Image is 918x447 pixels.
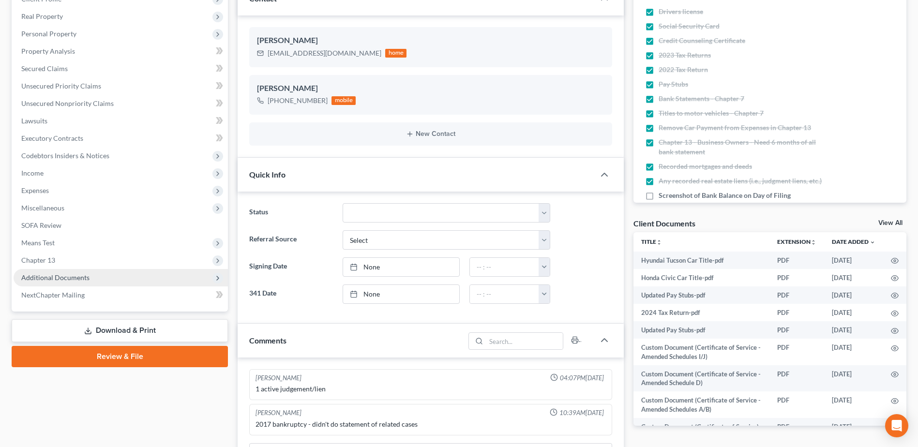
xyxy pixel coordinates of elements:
td: Custom Document (Certificate of Service - Amended Schedule D) [633,365,769,392]
span: Titles to motor vehicles - Chapter 7 [659,108,764,118]
span: Chapter 13 [21,256,55,264]
td: PDF [769,339,824,365]
span: Executory Contracts [21,134,83,142]
span: Income [21,169,44,177]
span: Unsecured Priority Claims [21,82,101,90]
a: Executory Contracts [14,130,228,147]
span: Chapter 13 - Business Owners - Need 6 months of all bank statement [659,137,830,157]
td: PDF [769,418,824,435]
span: Social Security Card [659,21,720,31]
button: New Contact [257,130,604,138]
span: Bank Statements - Chapter 7 [659,94,744,104]
span: Additional Documents [21,273,90,282]
td: [DATE] [824,286,883,304]
td: [DATE] [824,365,883,392]
a: Review & File [12,346,228,367]
div: home [385,49,406,58]
td: Updated Pay Stubs-pdf [633,321,769,339]
div: Open Intercom Messenger [885,414,908,437]
span: Codebtors Insiders & Notices [21,151,109,160]
td: Hyundai Tucson Car Title-pdf [633,252,769,269]
a: Unsecured Nonpriority Claims [14,95,228,112]
a: Unsecured Priority Claims [14,77,228,95]
span: Remove Car Payment from Expenses in Chapter 13 [659,123,811,133]
a: None [343,258,459,276]
a: Lawsuits [14,112,228,130]
span: Screenshot of Bank Balance on Day of Filing [659,191,791,200]
td: Custom Document (Certificate of Service) [633,418,769,435]
span: Recorded mortgages and deeds [659,162,752,171]
a: Titleunfold_more [641,238,662,245]
td: PDF [769,321,824,339]
td: [DATE] [824,304,883,321]
div: mobile [331,96,356,105]
i: unfold_more [811,239,816,245]
div: [PERSON_NAME] [256,408,301,417]
span: 04:07PM[DATE] [560,373,604,383]
input: Search... [486,333,563,349]
td: PDF [769,286,824,304]
td: [DATE] [824,418,883,435]
span: Unsecured Nonpriority Claims [21,99,114,107]
a: Secured Claims [14,60,228,77]
span: Pay Stubs [659,79,688,89]
span: Personal Property [21,30,76,38]
div: Client Documents [633,218,695,228]
span: 2023 Tax Returns [659,50,711,60]
td: [DATE] [824,269,883,286]
td: PDF [769,269,824,286]
input: -- : -- [470,285,539,303]
td: Custom Document (Certificate of Service - Amended Schedules I/J) [633,339,769,365]
span: Miscellaneous [21,204,64,212]
a: SOFA Review [14,217,228,234]
span: Expenses [21,186,49,194]
span: Any recorded real estate liens (i.e., judgment liens, etc.) [659,176,822,186]
label: Status [244,203,337,223]
i: expand_more [870,239,875,245]
span: Drivers license [659,7,703,16]
div: [PERSON_NAME] [257,35,604,46]
span: Comments [249,336,286,345]
a: Date Added expand_more [832,238,875,245]
a: NextChapter Mailing [14,286,228,304]
td: [DATE] [824,339,883,365]
td: Updated Pay Stubs-pdf [633,286,769,304]
span: NextChapter Mailing [21,291,85,299]
i: unfold_more [656,239,662,245]
span: Real Property [21,12,63,20]
span: Secured Claims [21,64,68,73]
a: None [343,285,459,303]
span: Means Test [21,238,55,247]
div: [PERSON_NAME] [257,83,604,94]
span: Property Analysis [21,47,75,55]
a: View All [878,220,903,226]
label: 341 Date [244,284,337,304]
span: SOFA Review [21,221,61,229]
td: PDF [769,391,824,418]
div: [PHONE_NUMBER] [268,96,328,105]
td: PDF [769,304,824,321]
label: Signing Date [244,257,337,277]
td: Custom Document (Certificate of Service - Amended Schedules A/B) [633,391,769,418]
td: [DATE] [824,391,883,418]
span: Quick Info [249,170,286,179]
div: [EMAIL_ADDRESS][DOMAIN_NAME] [268,48,381,58]
a: Property Analysis [14,43,228,60]
span: 2022 Tax Return [659,65,708,74]
div: 1 active judgement/lien [256,384,606,394]
td: PDF [769,252,824,269]
div: 2017 bankruptcy - didn't do statement of related cases [256,419,606,429]
td: [DATE] [824,252,883,269]
span: 10:39AM[DATE] [559,408,604,417]
td: [DATE] [824,321,883,339]
td: 2024 Tax Return-pdf [633,304,769,321]
div: [PERSON_NAME] [256,373,301,383]
td: PDF [769,365,824,392]
a: Extensionunfold_more [777,238,816,245]
span: Lawsuits [21,117,47,125]
label: Referral Source [244,230,337,250]
span: Credit Counseling Certificate [659,36,745,45]
td: Honda Civic Car Title-pdf [633,269,769,286]
input: -- : -- [470,258,539,276]
a: Download & Print [12,319,228,342]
